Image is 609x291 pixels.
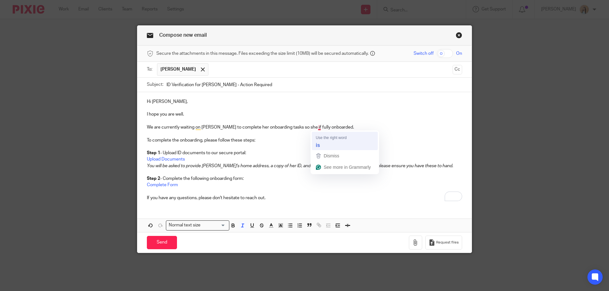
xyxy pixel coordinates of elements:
[167,222,202,229] span: Normal text size
[453,65,462,74] button: Cc
[414,50,434,57] span: Switch off
[456,32,462,41] a: Close this dialog window
[147,150,462,169] p: - Upload ID documents to our secure portal:
[147,175,462,195] p: - Complete the following onboarding form:
[147,183,178,187] a: Complete Form
[147,98,462,105] p: Hi [PERSON_NAME],
[147,81,163,88] label: Subject:
[436,240,459,245] span: Request files
[147,111,462,117] p: I hope you are well.
[147,195,462,201] p: If you have any questions, please don't hesitate to reach out.
[147,176,160,181] strong: Step 2
[137,92,472,206] div: To enrich screen reader interactions, please activate Accessibility in Grammarly extension settings
[156,50,369,57] span: Secure the attachments in this message. Files exceeding the size limit (10MB) will be secured aut...
[456,50,462,57] span: On
[147,236,177,250] input: Send
[147,124,462,130] p: We are currently waiting on [PERSON_NAME] to complete her onboarding tasks so she if fully onboar...
[147,157,185,161] a: Upload Documents
[160,66,196,73] span: [PERSON_NAME]
[147,137,462,150] p: To complete the onboarding, please follow these steps:
[159,33,207,38] span: Compose new email
[147,164,453,168] em: You will be asked to provide [PERSON_NAME]'s home address, a copy of her ID, and a Proof of Addre...
[425,236,462,250] button: Request files
[147,151,160,155] strong: Step 1
[203,222,226,229] input: Search for option
[166,220,229,230] div: Search for option
[147,66,154,73] label: To:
